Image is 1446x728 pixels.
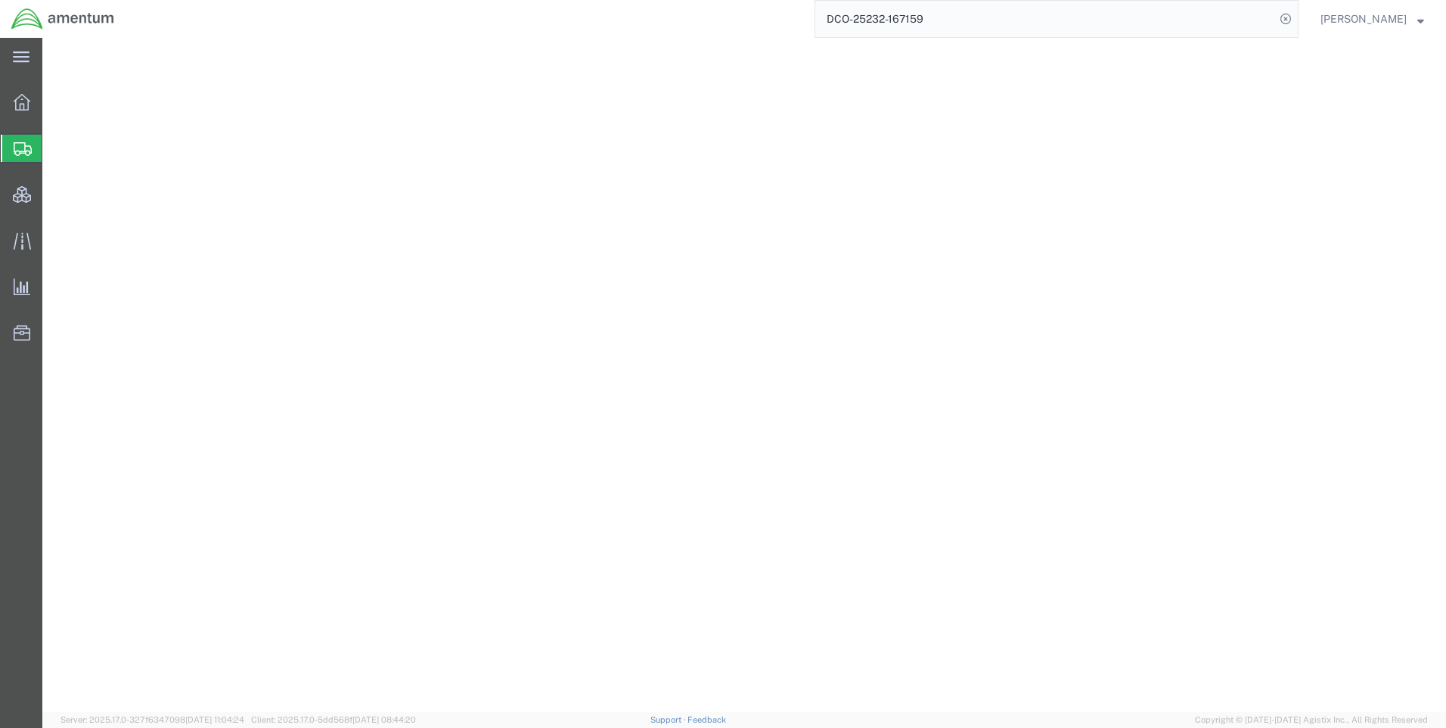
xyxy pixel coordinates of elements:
[42,38,1446,712] iframe: FS Legacy Container
[815,1,1275,37] input: Search for shipment number, reference number
[251,715,416,724] span: Client: 2025.17.0-5dd568f
[687,715,726,724] a: Feedback
[11,8,115,30] img: logo
[185,715,244,724] span: [DATE] 11:04:24
[61,715,244,724] span: Server: 2025.17.0-327f6347098
[1195,714,1428,726] span: Copyright © [DATE]-[DATE] Agistix Inc., All Rights Reserved
[1320,11,1407,27] span: Ray Cheatteam
[650,715,688,724] a: Support
[352,715,416,724] span: [DATE] 08:44:20
[1320,10,1425,28] button: [PERSON_NAME]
